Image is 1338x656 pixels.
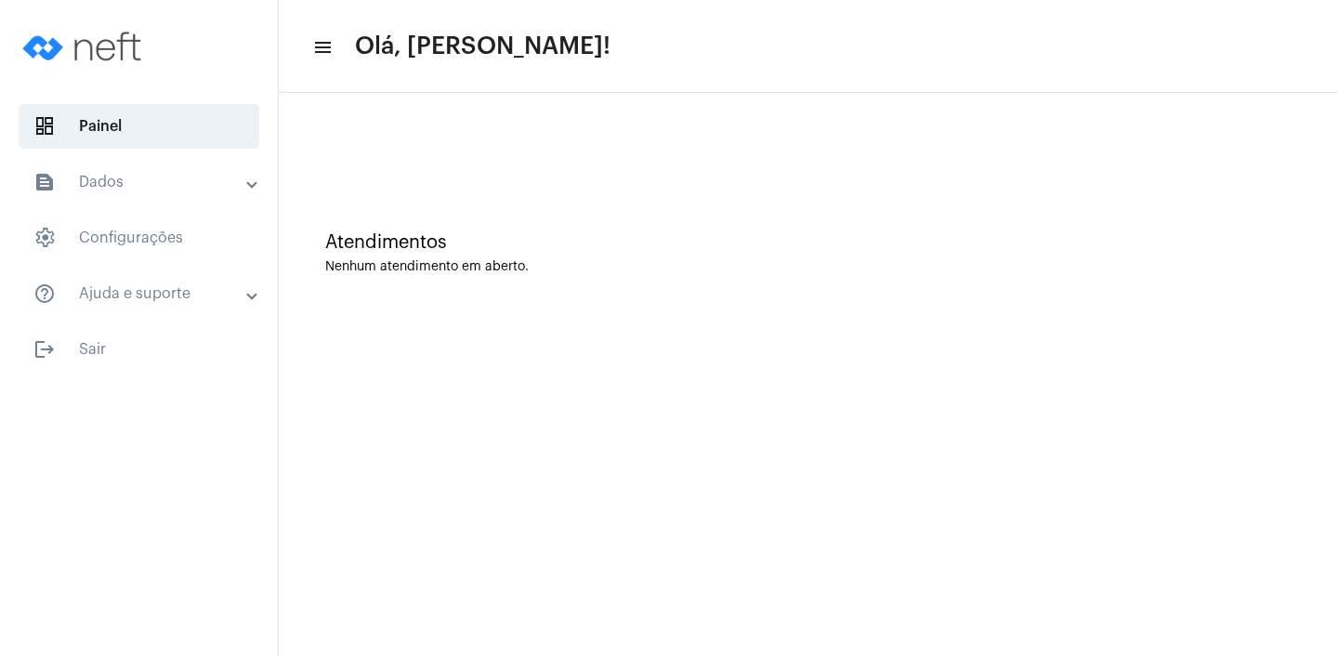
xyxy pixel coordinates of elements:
mat-panel-title: Ajuda e suporte [33,282,248,305]
mat-expansion-panel-header: sidenav iconAjuda e suporte [11,271,278,316]
mat-icon: sidenav icon [33,171,56,193]
mat-icon: sidenav icon [33,282,56,305]
div: Nenhum atendimento em aberto. [325,260,1292,274]
mat-icon: sidenav icon [312,36,331,59]
mat-icon: sidenav icon [33,338,56,361]
span: Configurações [19,216,259,260]
img: logo-neft-novo-2.png [15,9,154,84]
span: Sair [19,327,259,372]
div: Atendimentos [325,232,1292,253]
span: Olá, [PERSON_NAME]! [355,32,610,61]
span: Painel [19,104,259,149]
mat-expansion-panel-header: sidenav iconDados [11,160,278,204]
span: sidenav icon [33,115,56,138]
mat-panel-title: Dados [33,171,248,193]
span: sidenav icon [33,227,56,249]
